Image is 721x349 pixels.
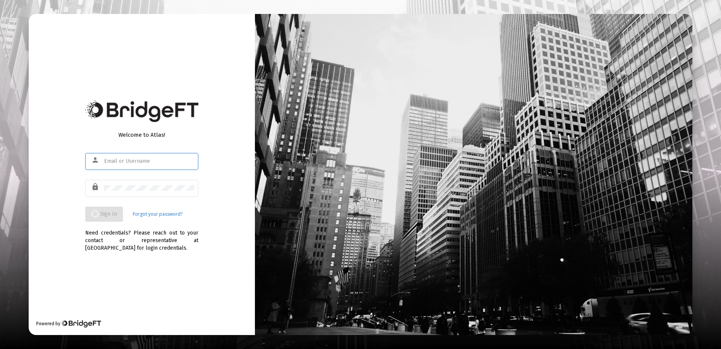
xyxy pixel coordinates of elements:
mat-icon: lock [91,182,100,191]
span: Sign In [91,211,117,217]
div: Need credentials? Please reach out to your contact or representative at [GEOGRAPHIC_DATA] for log... [85,222,198,252]
mat-icon: person [91,156,100,165]
a: Forgot your password? [133,210,183,218]
img: Bridge Financial Technology Logo [85,100,198,122]
img: Bridge Financial Technology Logo [61,320,101,327]
div: Welcome to Atlas! [85,131,198,139]
button: Sign In [85,207,123,222]
input: Email or Username [104,158,195,164]
div: Powered by [36,320,101,327]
